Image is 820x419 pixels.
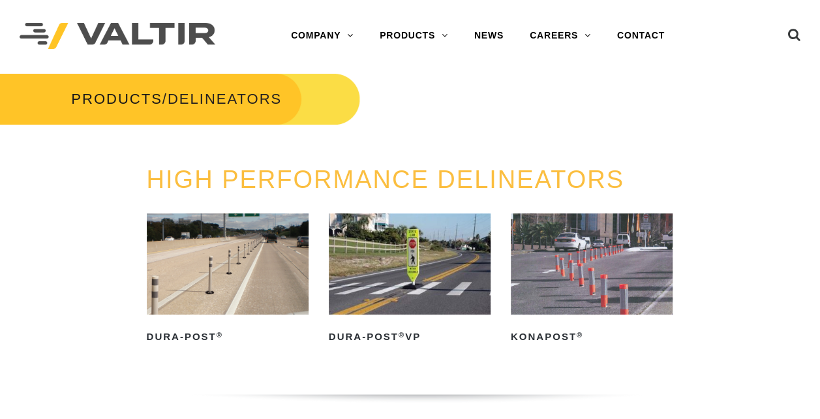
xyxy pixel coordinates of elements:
a: PRODUCTS [71,91,162,107]
h2: Dura-Post [147,326,309,347]
a: HIGH PERFORMANCE DELINEATORS [147,166,624,193]
a: Dura-Post® [147,213,309,347]
img: Valtir [20,23,215,50]
a: CONTACT [604,23,678,49]
a: NEWS [461,23,517,49]
sup: ® [577,331,583,339]
a: PRODUCTS [367,23,461,49]
h2: Dura-Post VP [329,326,491,347]
sup: ® [399,331,405,339]
a: CAREERS [517,23,604,49]
a: Dura-Post®VP [329,213,491,347]
h2: KonaPost [511,326,673,347]
a: COMPANY [278,23,367,49]
sup: ® [217,331,223,339]
a: KonaPost® [511,213,673,347]
span: DELINEATORS [168,91,282,107]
